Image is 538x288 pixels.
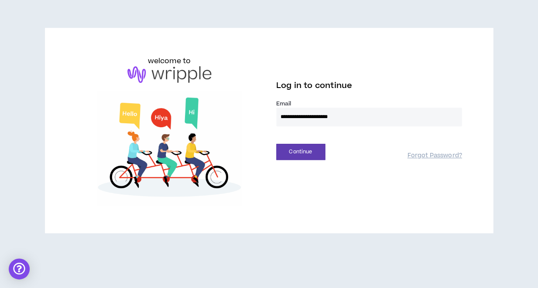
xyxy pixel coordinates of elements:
div: Open Intercom Messenger [9,258,30,279]
h6: welcome to [147,56,191,66]
button: Continue [276,144,325,160]
a: Forgot Password? [407,152,462,160]
img: Welcome to Wripple [76,91,262,205]
span: Log in to continue [276,80,352,91]
img: logo-brand.png [127,66,211,83]
label: Email [276,100,462,108]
